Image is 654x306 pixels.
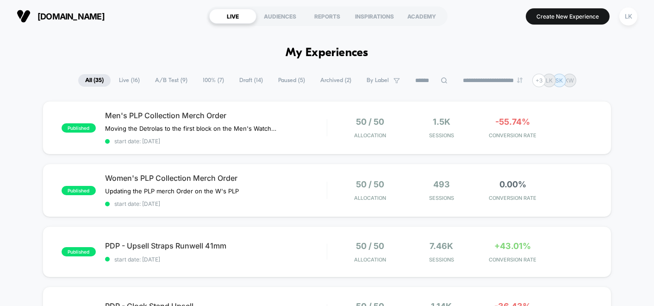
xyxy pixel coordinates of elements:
[408,195,474,201] span: Sessions
[62,123,96,133] span: published
[367,77,389,84] span: By Label
[256,9,304,24] div: AUDIENCES
[62,186,96,195] span: published
[546,77,553,84] p: LK
[532,74,546,87] div: + 3
[555,77,563,84] p: SK
[408,132,474,139] span: Sessions
[354,132,386,139] span: Allocation
[78,74,111,87] span: All ( 35 )
[37,12,105,21] span: [DOMAIN_NAME]
[619,7,637,25] div: LK
[433,117,450,127] span: 1.5k
[105,138,327,145] span: start date: [DATE]
[480,256,546,263] span: CONVERSION RATE
[526,8,610,25] button: Create New Experience
[105,256,327,263] span: start date: [DATE]
[351,9,398,24] div: INSPIRATIONS
[17,9,31,23] img: Visually logo
[354,195,386,201] span: Allocation
[209,9,256,24] div: LIVE
[356,179,384,189] span: 50 / 50
[398,9,445,24] div: ACADEMY
[14,9,107,24] button: [DOMAIN_NAME]
[499,179,526,189] span: 0.00%
[196,74,231,87] span: 100% ( 7 )
[148,74,194,87] span: A/B Test ( 9 )
[105,111,327,120] span: Men's PLP Collection Merch Order
[408,256,474,263] span: Sessions
[304,9,351,24] div: REPORTS
[480,195,546,201] span: CONVERSION RATE
[112,74,147,87] span: Live ( 16 )
[617,7,640,26] button: LK
[62,247,96,256] span: published
[495,117,530,127] span: -55.74%
[480,132,546,139] span: CONVERSION RATE
[433,179,450,189] span: 493
[517,77,523,83] img: end
[286,46,368,60] h1: My Experiences
[105,125,277,132] span: Moving the Detrolas to the first block on the Men's Watches PLP
[105,200,327,207] span: start date: [DATE]
[356,241,384,251] span: 50 / 50
[105,187,239,195] span: Updating the PLP merch Order on the W's PLP
[354,256,386,263] span: Allocation
[105,241,327,250] span: PDP - Upsell Straps Runwell 41mm
[105,173,327,183] span: Women's PLP Collection Merch Order
[232,74,270,87] span: Draft ( 14 )
[565,77,574,84] p: KW
[356,117,384,127] span: 50 / 50
[313,74,358,87] span: Archived ( 2 )
[271,74,312,87] span: Paused ( 5 )
[494,241,531,251] span: +43.01%
[430,241,453,251] span: 7.46k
